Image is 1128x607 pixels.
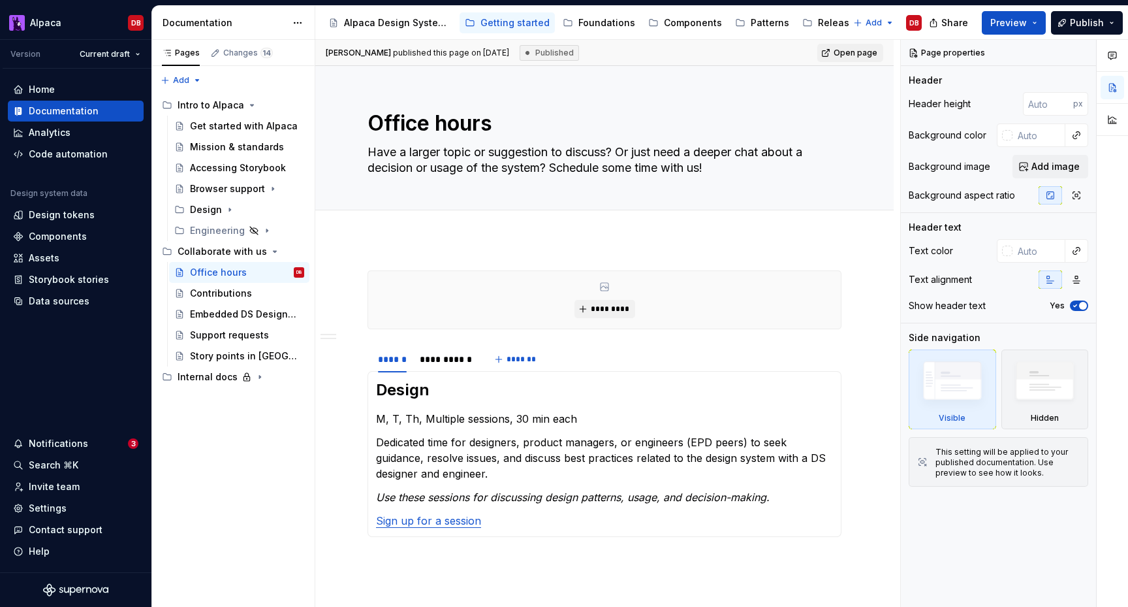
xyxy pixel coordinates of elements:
button: Publish [1051,11,1123,35]
em: Use these sessions for discussing design patterns, usage, and decision-making. [376,491,770,504]
a: Contributions [169,283,309,304]
div: Header [909,74,942,87]
div: Patterns [751,16,789,29]
a: Story points in [GEOGRAPHIC_DATA] [169,346,309,367]
a: Get started with Alpaca [169,116,309,137]
div: Hidden [1001,350,1089,429]
div: Components [664,16,722,29]
a: Sign up for a session [376,514,481,527]
strong: Design [376,380,430,399]
a: Open page [817,44,883,62]
span: published this page on [DATE] [326,48,509,58]
div: Home [29,83,55,96]
svg: Supernova Logo [43,583,108,597]
button: AlpacaDB [3,8,149,37]
div: Mission & standards [190,140,284,154]
textarea: Office hours [365,108,839,139]
a: Accessing Storybook [169,157,309,178]
div: Contributions [190,287,252,300]
label: Yes [1050,301,1065,311]
div: Settings [29,502,67,515]
div: Visible [909,350,996,429]
button: Add image [1012,155,1088,178]
button: Help [8,541,144,562]
span: Add [173,75,189,86]
a: Data sources [8,291,144,312]
span: Share [941,16,968,29]
div: Search ⌘K [29,459,78,472]
div: Browser support [190,182,265,195]
a: Support requests [169,325,309,346]
div: Accessing Storybook [190,161,286,174]
button: Current draft [74,45,146,63]
span: Open page [834,48,877,58]
a: Releases [797,12,866,33]
div: Changes [223,48,273,58]
div: Intro to Alpaca [178,99,244,112]
div: Office hours [190,266,247,279]
span: Add [866,18,882,28]
div: Help [29,545,50,558]
div: Collaborate with us [157,241,309,262]
img: 003f14f4-5683-479b-9942-563e216bc167.png [9,15,25,31]
a: Components [8,226,144,247]
div: Documentation [163,16,286,29]
div: Contact support [29,523,102,536]
span: 14 [260,48,273,58]
div: DB [296,266,302,279]
div: Internal docs [178,370,238,384]
div: Design tokens [29,208,95,221]
p: px [1073,99,1083,109]
a: Analytics [8,122,144,143]
div: Engineering [169,220,309,241]
a: Components [643,12,727,33]
input: Auto [1023,92,1073,116]
input: Auto [1012,239,1065,263]
div: Background aspect ratio [909,189,1015,202]
a: Alpaca Design System 🦙 [323,12,457,33]
div: This setting will be applied to your published documentation. Use preview to see how it looks. [935,447,1080,478]
div: Page tree [323,10,847,36]
div: Collaborate with us [178,245,267,258]
a: Assets [8,248,144,269]
div: Visible [939,413,965,423]
a: Patterns [730,12,794,33]
div: Design [190,203,222,216]
p: Dedicated time for designers, product managers, or engineers (EPD peers) to seek guidance, resolv... [376,435,833,482]
div: Assets [29,252,59,265]
a: Code automation [8,144,144,165]
div: Internal docs [157,367,309,387]
p: M, T, Th, Multiple sessions, 30 min each [376,411,833,427]
span: Add image [1031,160,1080,173]
span: Preview [990,16,1027,29]
button: Notifications3 [8,433,144,454]
div: Version [10,49,40,59]
div: Background color [909,129,986,142]
div: Published [520,45,579,61]
div: Hidden [1031,413,1059,423]
a: Mission & standards [169,137,309,157]
a: Embedded DS Designers [169,304,309,325]
textarea: Have a larger topic or suggestion to discuss? Or just need a deeper chat about a decision or usag... [365,142,839,178]
div: Get started with Alpaca [190,120,298,133]
div: Side navigation [909,331,980,344]
div: Story points in [GEOGRAPHIC_DATA] [190,350,298,363]
input: Auto [1012,123,1065,147]
a: Browser support [169,178,309,199]
div: Engineering [190,224,245,237]
section-item: Design [376,380,833,529]
button: Add [157,71,206,90]
a: Office hoursDB [169,262,309,283]
div: Header text [909,221,962,234]
div: Notifications [29,437,88,450]
button: Search ⌘K [8,455,144,476]
div: Page tree [157,95,309,387]
div: Text color [909,244,953,257]
div: Show header text [909,299,986,312]
span: Publish [1070,16,1104,29]
div: Analytics [29,126,70,139]
div: Storybook stories [29,273,109,286]
a: Documentation [8,101,144,122]
a: Getting started [460,12,555,33]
